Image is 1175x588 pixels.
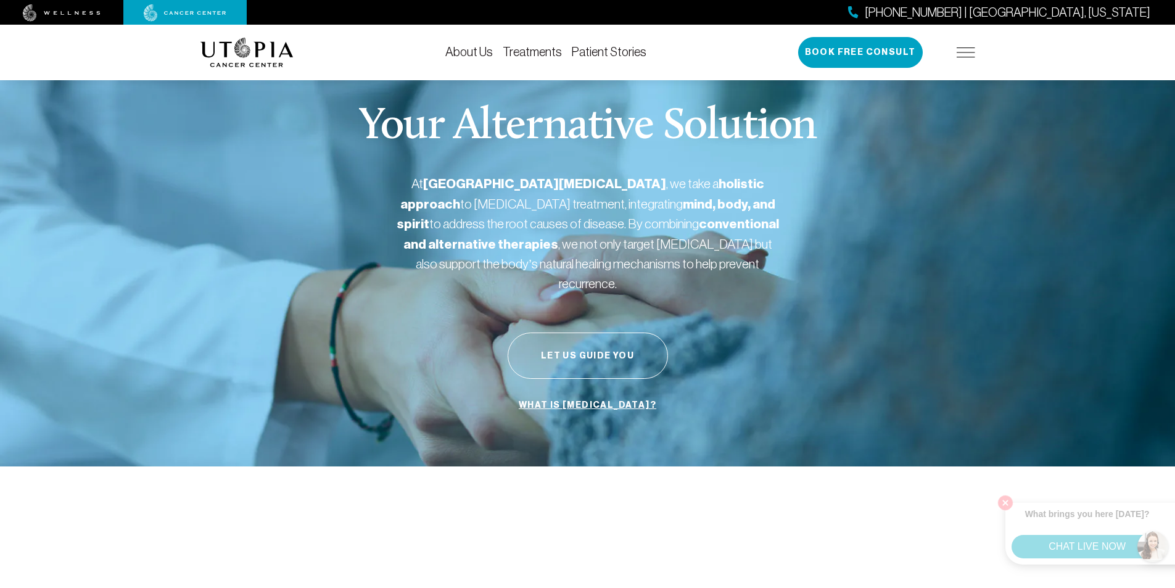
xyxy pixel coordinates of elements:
[400,176,764,212] strong: holistic approach
[423,176,666,192] strong: [GEOGRAPHIC_DATA][MEDICAL_DATA]
[508,333,668,379] button: Let Us Guide You
[865,4,1150,22] span: [PHONE_NUMBER] | [GEOGRAPHIC_DATA], [US_STATE]
[397,174,779,293] p: At , we take a to [MEDICAL_DATA] treatment, integrating to address the root causes of disease. By...
[798,37,923,68] button: Book Free Consult
[445,45,493,59] a: About Us
[503,45,562,59] a: Treatments
[23,4,101,22] img: wellness
[403,216,779,252] strong: conventional and alternative therapies
[358,105,817,149] p: Your Alternative Solution
[516,394,659,417] a: What is [MEDICAL_DATA]?
[848,4,1150,22] a: [PHONE_NUMBER] | [GEOGRAPHIC_DATA], [US_STATE]
[144,4,226,22] img: cancer center
[200,38,294,67] img: logo
[572,45,646,59] a: Patient Stories
[957,48,975,57] img: icon-hamburger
